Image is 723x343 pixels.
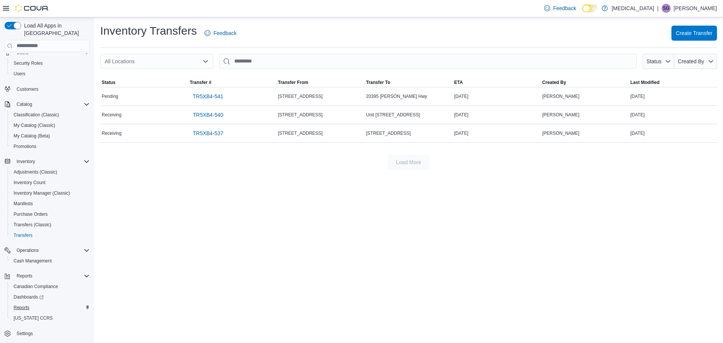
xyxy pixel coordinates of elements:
span: TR5XB4-537 [193,130,223,137]
span: [STREET_ADDRESS] [366,130,411,136]
span: [US_STATE] CCRS [14,315,53,321]
p: [PERSON_NAME] [674,4,717,13]
a: TR5XB4-541 [190,89,226,104]
span: Manifests [14,201,33,207]
span: Operations [14,246,90,255]
button: Operations [14,246,42,255]
button: Settings [2,328,93,339]
button: Open list of options [203,58,209,64]
a: Classification (Classic) [11,110,62,119]
button: Reports [14,271,35,280]
button: Transfers (Classic) [8,220,93,230]
span: Inventory Count [11,178,90,187]
span: Security Roles [11,59,90,68]
a: Security Roles [11,59,46,68]
span: Classification (Classic) [14,112,59,118]
span: Status [647,58,662,64]
p: | [657,4,659,13]
a: Promotions [11,142,40,151]
a: Settings [14,329,36,338]
input: Dark Mode [582,5,598,12]
button: Inventory Count [8,177,93,188]
span: ETA [454,79,463,85]
button: Inventory Manager (Classic) [8,188,93,198]
button: Transfer From [276,78,365,87]
span: Inventory Manager (Classic) [11,189,90,198]
input: This is a search bar. After typing your query, hit enter to filter the results lower in the page. [219,54,637,69]
span: [STREET_ADDRESS] [278,130,323,136]
span: [STREET_ADDRESS] [278,93,323,99]
a: Cash Management [11,256,55,265]
span: Transfers [14,232,32,238]
div: [DATE] [629,110,717,119]
span: Last Modified [630,79,659,85]
span: [PERSON_NAME] [542,112,580,118]
a: Transfers (Classic) [11,220,54,229]
a: Dashboards [8,292,93,302]
span: Reports [14,271,90,280]
span: Receiving [102,112,122,118]
span: My Catalog (Classic) [11,121,90,130]
span: Transfers (Classic) [14,222,51,228]
button: Catalog [2,99,93,110]
span: Transfers (Classic) [11,220,90,229]
span: Users [11,69,90,78]
span: Customers [17,86,38,92]
span: Load All Apps in [GEOGRAPHIC_DATA] [21,22,90,37]
span: Reports [14,305,29,311]
span: TR5XB4-541 [193,93,223,100]
span: Washington CCRS [11,314,90,323]
span: Unit [STREET_ADDRESS] [366,112,420,118]
span: Purchase Orders [14,211,48,217]
span: Feedback [214,29,236,37]
span: Reports [11,303,90,312]
span: Catalog [14,100,90,109]
a: Manifests [11,199,36,208]
span: Promotions [14,143,37,149]
button: Reports [2,271,93,281]
button: Status [643,54,674,69]
button: Adjustments (Classic) [8,167,93,177]
div: [DATE] [453,110,541,119]
button: Status [100,78,188,87]
button: Created By [674,54,717,69]
button: Promotions [8,141,93,152]
span: Created By [678,58,704,64]
span: Dashboards [11,293,90,302]
button: Users [8,69,93,79]
span: Transfer # [190,79,211,85]
span: Inventory [14,157,90,166]
a: [US_STATE] CCRS [11,314,56,323]
div: Sarah Guthman [662,4,671,13]
span: Inventory Manager (Classic) [14,190,70,196]
span: Dashboards [14,294,44,300]
a: TR5XB4-540 [190,107,226,122]
a: Feedback [541,1,579,16]
button: Classification (Classic) [8,110,93,120]
button: Transfers [8,230,93,241]
button: My Catalog (Beta) [8,131,93,141]
span: Settings [14,329,90,338]
a: Customers [14,85,41,94]
span: [PERSON_NAME] [542,93,580,99]
button: Operations [2,245,93,256]
span: Inventory Count [14,180,46,186]
button: Last Modified [629,78,717,87]
span: Manifests [11,199,90,208]
button: Inventory [2,156,93,167]
span: Purchase Orders [11,210,90,219]
span: Users [14,71,25,77]
button: Catalog [14,100,35,109]
span: Settings [17,331,33,337]
span: Transfers [11,231,90,240]
button: Canadian Compliance [8,281,93,292]
span: Adjustments (Classic) [14,169,57,175]
button: Reports [8,302,93,313]
span: Load More [396,159,421,166]
span: Cash Management [11,256,90,265]
div: [DATE] [453,129,541,138]
button: Transfer To [365,78,453,87]
span: My Catalog (Beta) [11,131,90,140]
button: Load More [387,155,430,170]
span: Classification (Classic) [11,110,90,119]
